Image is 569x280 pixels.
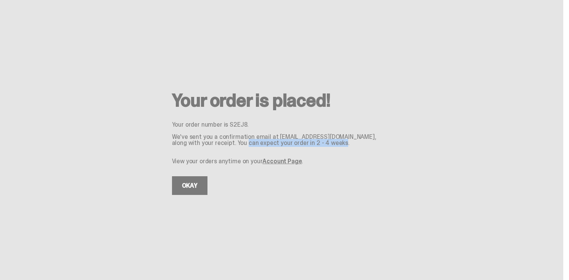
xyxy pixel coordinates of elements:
[172,122,392,128] p: Your order number is S2EJ8.
[172,134,392,146] p: We've sent you a confirmation email at [EMAIL_ADDRESS][DOMAIN_NAME], along with your receipt. You...
[172,91,392,109] h2: Your order is placed!
[172,158,392,164] p: View your orders anytime on your .
[262,157,302,165] a: Account Page
[172,176,207,195] a: OKAY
